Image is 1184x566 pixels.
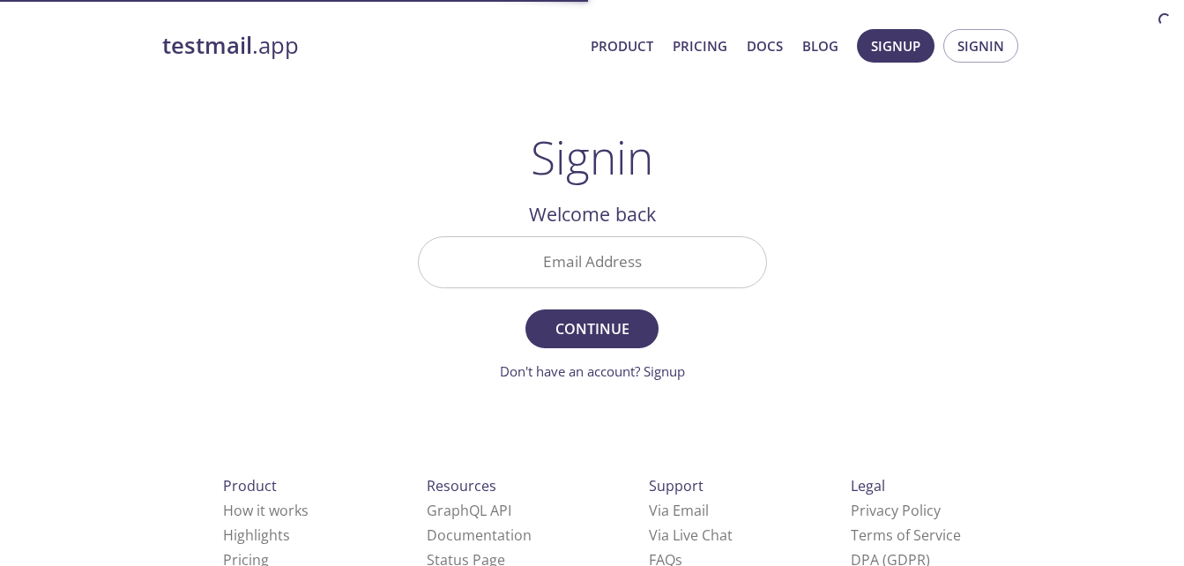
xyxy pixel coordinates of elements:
a: Pricing [673,34,727,57]
a: Blog [802,34,838,57]
a: Terms of Service [851,525,961,545]
span: Support [649,476,704,495]
a: Documentation [427,525,532,545]
span: Signup [871,34,920,57]
span: Product [223,476,277,495]
button: Signin [943,29,1018,63]
a: Highlights [223,525,290,545]
button: Continue [525,309,658,348]
a: Don't have an account? Signup [500,362,685,380]
h2: Welcome back [418,199,767,229]
a: testmail.app [162,31,577,61]
a: Privacy Policy [851,501,941,520]
a: Docs [747,34,783,57]
a: Via Email [649,501,709,520]
a: How it works [223,501,309,520]
strong: testmail [162,30,252,61]
span: Signin [957,34,1004,57]
h1: Signin [531,130,653,183]
span: Resources [427,476,496,495]
button: Signup [857,29,935,63]
a: GraphQL API [427,501,511,520]
span: Continue [545,317,638,341]
a: Via Live Chat [649,525,733,545]
a: Product [591,34,653,57]
span: Legal [851,476,885,495]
